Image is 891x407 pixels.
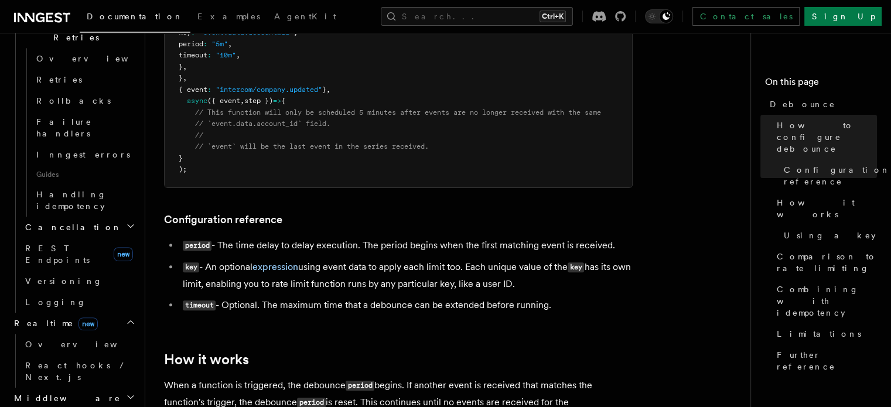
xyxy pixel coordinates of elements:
span: Limitations [777,328,861,340]
span: async [187,97,207,105]
span: , [240,97,244,105]
a: Limitations [772,323,877,344]
code: period [183,241,211,251]
span: Documentation [87,12,183,21]
a: Handling idempotency [32,184,138,217]
span: } [179,74,183,82]
span: "5m" [211,40,228,48]
code: timeout [183,300,216,310]
span: Failure handlers [36,117,92,138]
div: Errors & Retries [21,48,138,217]
span: step }) [244,97,273,105]
a: Rollbacks [32,90,138,111]
span: // `event.data.account_id` field. [195,119,330,128]
span: } [179,154,183,162]
span: new [78,317,98,330]
span: } [322,85,326,94]
code: key [568,262,584,272]
a: Combining with idempotency [772,279,877,323]
span: Debounce [770,98,835,110]
span: new [114,247,133,261]
button: Toggle dark mode [645,9,673,23]
code: period [346,381,374,391]
a: How to configure debounce [772,115,877,159]
a: Inngest errors [32,144,138,165]
span: Configuration reference [784,164,890,187]
span: Overview [36,54,157,63]
span: ({ event [207,97,240,105]
code: key [183,262,199,272]
span: Using a key [784,230,876,241]
a: AgentKit [267,4,343,32]
span: How to configure debounce [777,119,877,155]
span: : [203,40,207,48]
span: Retries [36,75,82,84]
span: Handling idempotency [36,190,107,211]
span: Middleware [9,392,121,404]
a: Sign Up [804,7,882,26]
span: Inngest errors [36,150,130,159]
span: Examples [197,12,260,21]
a: Using a key [779,225,877,246]
span: , [236,51,240,59]
kbd: Ctrl+K [540,11,566,22]
a: Configuration reference [779,159,877,192]
li: - Optional. The maximum time that a debounce can be extended before running. [179,297,633,314]
li: - The time delay to delay execution. The period begins when the first matching event is received. [179,237,633,254]
a: How it works [772,192,877,225]
span: { event [179,85,207,94]
span: : [207,51,211,59]
span: Overview [25,340,146,349]
span: } [179,63,183,71]
div: Realtimenew [9,334,138,388]
span: , [183,63,187,71]
span: Guides [32,165,138,184]
a: Debounce [765,94,877,115]
li: - An optional using event data to apply each limit too. Each unique value of the has its own limi... [179,259,633,292]
a: Further reference [772,344,877,377]
a: Overview [21,334,138,355]
a: Contact sales [692,7,800,26]
span: React hooks / Next.js [25,361,129,382]
span: // `event` will be the last event in the series received. [195,142,429,151]
a: Examples [190,4,267,32]
a: Documentation [80,4,190,33]
a: Retries [32,69,138,90]
span: ); [179,165,187,173]
span: "intercom/company.updated" [216,85,322,94]
button: Cancellation [21,217,138,238]
span: Further reference [777,349,877,372]
button: Search...Ctrl+K [381,7,573,26]
span: , [228,40,232,48]
span: period [179,40,203,48]
span: // [195,131,203,139]
span: => [273,97,281,105]
span: Combining with idempotency [777,283,877,319]
span: Comparison to rate limiting [777,251,877,274]
a: REST Endpointsnew [21,238,138,271]
a: Comparison to rate limiting [772,246,877,279]
a: Logging [21,292,138,313]
a: Failure handlers [32,111,138,144]
h4: On this page [765,75,877,94]
a: Versioning [21,271,138,292]
span: { [281,97,285,105]
span: , [183,74,187,82]
a: How it works [164,351,249,368]
span: : [207,85,211,94]
span: REST Endpoints [25,244,90,265]
span: timeout [179,51,207,59]
a: React hooks / Next.js [21,355,138,388]
span: Cancellation [21,221,122,233]
span: Realtime [9,317,98,329]
span: Versioning [25,276,103,286]
span: Logging [25,297,86,307]
span: , [326,85,330,94]
a: expression [252,261,298,272]
span: How it works [777,197,877,220]
span: "10m" [216,51,236,59]
span: AgentKit [274,12,336,21]
a: Configuration reference [164,211,282,228]
button: Realtimenew [9,313,138,334]
span: Rollbacks [36,96,111,105]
